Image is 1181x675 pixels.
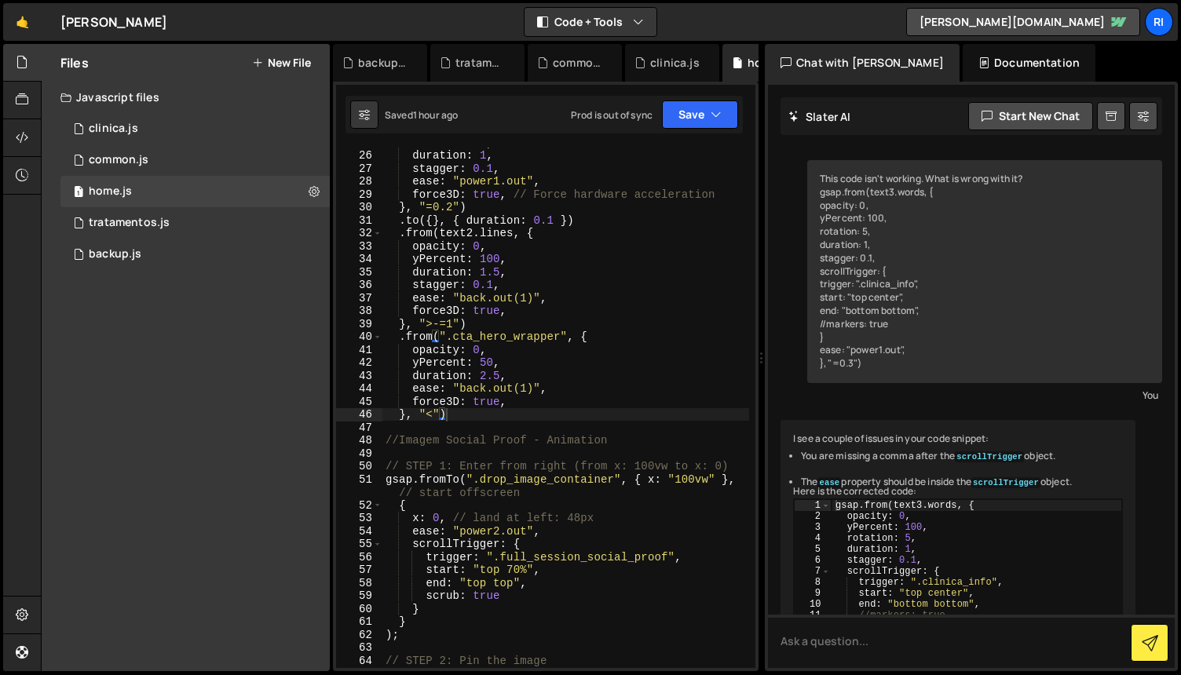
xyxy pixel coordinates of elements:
div: 33 [336,240,382,254]
div: 52 [336,499,382,513]
a: [PERSON_NAME][DOMAIN_NAME] [906,8,1140,36]
div: 1 hour ago [413,108,459,122]
div: clinica.js [89,122,138,136]
div: 44 [336,382,382,396]
div: 45 [336,396,382,409]
div: 12452/42849.js [60,239,330,270]
div: 28 [336,175,382,188]
div: 42 [336,356,382,370]
div: clinica.js [60,113,330,144]
div: 55 [336,538,382,551]
code: ease [817,477,841,488]
div: homepage_salvato.js [748,55,798,71]
div: Chat with [PERSON_NAME] [765,44,960,82]
div: 35 [336,266,382,279]
div: 41 [336,344,382,357]
div: 9 [795,588,831,599]
button: Save [662,100,738,129]
div: 30 [336,201,382,214]
div: 47 [336,421,382,435]
code: scrollTrigger [971,477,1040,488]
div: 10 [795,599,831,610]
div: You [811,387,1158,403]
div: 1 [795,500,831,511]
div: 32 [336,227,382,240]
div: 12452/30174.js [60,176,330,207]
span: 1 [74,187,83,199]
div: 11 [795,610,831,621]
div: 58 [336,577,382,590]
button: Start new chat [968,102,1093,130]
div: 2 [795,511,831,522]
div: 54 [336,525,382,538]
div: 40 [336,330,382,344]
div: tratamentos.js [455,55,506,71]
div: 60 [336,603,382,616]
div: 26 [336,149,382,162]
div: Documentation [963,44,1095,82]
div: [PERSON_NAME] [60,13,167,31]
div: 56 [336,551,382,564]
div: 31 [336,214,382,228]
div: 39 [336,318,382,331]
div: 62 [336,629,382,642]
div: 36 [336,279,382,292]
div: 27 [336,162,382,176]
div: Prod is out of sync [571,108,653,122]
div: 5 [795,544,831,555]
div: 29 [336,188,382,202]
div: 7 [795,566,831,577]
li: You are missing a comma after the object. [801,450,1123,463]
div: 34 [336,253,382,266]
div: 43 [336,370,382,383]
div: 4 [795,533,831,544]
div: Javascript files [42,82,330,113]
div: 53 [336,512,382,525]
div: home.js [89,184,132,199]
div: 12452/42786.js [60,207,330,239]
h2: Slater AI [788,109,851,124]
div: 50 [336,460,382,473]
div: This code isn't working. What is wrong with it? gsap.from(text3.words, { opacity: 0, yPercent: 10... [807,160,1162,383]
button: Code + Tools [525,8,656,36]
div: 57 [336,564,382,577]
div: 49 [336,447,382,461]
button: New File [252,57,311,69]
div: 63 [336,641,382,655]
a: 🤙 [3,3,42,41]
div: 37 [336,292,382,305]
div: common.js [553,55,603,71]
div: 12452/42847.js [60,144,330,176]
h2: Files [60,54,89,71]
div: 64 [336,655,382,668]
div: backup.js [89,247,141,261]
div: 8 [795,577,831,588]
div: 48 [336,434,382,447]
div: 38 [336,305,382,318]
div: Saved [385,108,458,122]
div: common.js [89,153,148,167]
div: 6 [795,555,831,566]
div: 59 [336,589,382,603]
div: 51 [336,473,382,499]
div: 61 [336,615,382,629]
div: backup.js [358,55,408,71]
div: 46 [336,408,382,421]
li: The property should be inside the object. [801,476,1123,489]
div: clinica.js [650,55,700,71]
div: 3 [795,522,831,533]
code: scrollTrigger [955,451,1024,462]
a: Ri [1145,8,1173,36]
div: tratamentos.js [89,216,170,230]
